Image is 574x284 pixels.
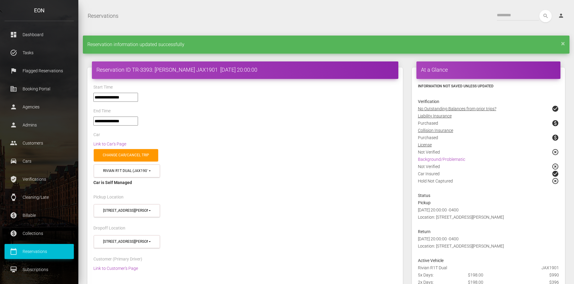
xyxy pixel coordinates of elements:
a: people Customers [5,136,74,151]
a: paid Collections [5,226,74,241]
a: corporate_fare Booking Portal [5,81,74,96]
a: person [554,10,569,22]
a: × [561,42,565,45]
label: Dropoff Location [93,225,125,231]
span: [DATE] 20:00:00 -0400 Location: [STREET_ADDRESS][PERSON_NAME] [418,208,504,220]
p: Customers [9,139,69,148]
div: Rivian R1T Dual (JAX1901 in 07302) [103,168,148,173]
h4: At a Glance [421,66,556,73]
a: person Agencies [5,99,74,114]
div: Purchased [413,120,563,127]
span: highlight_off [552,163,559,170]
div: Purchased [413,134,563,141]
div: 5x Days: [413,271,463,279]
div: [STREET_ADDRESS][PERSON_NAME] [103,239,148,244]
label: Start Time [93,84,113,90]
button: 129 Montgomery St. (07302) [94,204,160,217]
span: JAX1901 [541,264,559,271]
label: Customer (Primary Driver) [93,256,142,262]
span: check_circle [552,170,559,177]
h6: Information not saved unless updated [418,83,559,89]
label: Car [93,132,100,138]
u: Liability Insurance [418,114,452,118]
span: $990 [549,271,559,279]
p: Billable [9,211,69,220]
p: Cars [9,157,69,166]
a: Background/Problematic [418,157,465,162]
button: 129 Montgomery St. (07302) [94,235,160,248]
a: watch Cleaning/Late [5,190,74,205]
p: Flagged Reservations [9,66,69,75]
div: Reservation information updated successfully [83,36,569,54]
button: Rivian R1T Dual (JAX1901 in 07302) [94,164,160,177]
a: calendar_today Reservations [5,244,74,259]
a: person Admins [5,117,74,133]
p: Tasks [9,48,69,57]
p: Verifications [9,175,69,184]
a: flag Flagged Reservations [5,63,74,78]
strong: Verification [418,99,439,104]
p: Reservations [9,247,69,256]
p: Cleaning/Late [9,193,69,202]
a: dashboard Dashboard [5,27,74,42]
i: person [558,13,564,19]
label: End Time [93,108,111,114]
strong: Active Vehicle [418,258,444,263]
div: Rivian R1T Dual [413,264,563,271]
strong: Status [418,193,430,198]
a: paid Billable [5,208,74,223]
strong: Pickup [418,200,431,205]
span: highlight_off [552,177,559,185]
a: Change car/cancel trip [94,149,158,161]
a: task_alt Tasks [5,45,74,60]
span: paid [552,120,559,127]
a: Link to Customer's Page [93,266,138,271]
div: Car is Self Managed [93,179,397,186]
div: [STREET_ADDRESS][PERSON_NAME] [103,208,148,213]
div: Not Verified [413,148,563,156]
div: Car Insured [413,170,563,177]
p: Agencies [9,102,69,111]
span: [DATE] 20:00:00 -0400 Location: [STREET_ADDRESS][PERSON_NAME] [418,236,504,248]
u: Collision Insurance [418,128,453,133]
div: Hold Not Captured [413,177,563,192]
a: verified_user Verifications [5,172,74,187]
button: search [539,10,552,22]
h4: Reservation ID TR-3393: [PERSON_NAME] JAX1901 [DATE] 20:00:00 [96,66,394,73]
p: Dashboard [9,30,69,39]
a: Reservations [88,8,118,23]
p: Subscriptions [9,265,69,274]
p: Collections [9,229,69,238]
strong: Return [418,229,431,234]
p: Admins [9,120,69,130]
p: Booking Portal [9,84,69,93]
a: Link to Car's Page [93,142,126,146]
div: Not Verified [413,163,563,170]
div: $198.00 [463,271,513,279]
u: License [418,142,432,147]
a: card_membership Subscriptions [5,262,74,277]
span: highlight_off [552,148,559,156]
a: drive_eta Cars [5,154,74,169]
span: paid [552,134,559,141]
u: No Outstanding Balances from prior trips? [418,106,496,111]
span: check_circle [552,105,559,112]
label: Pickup Location [93,194,124,200]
